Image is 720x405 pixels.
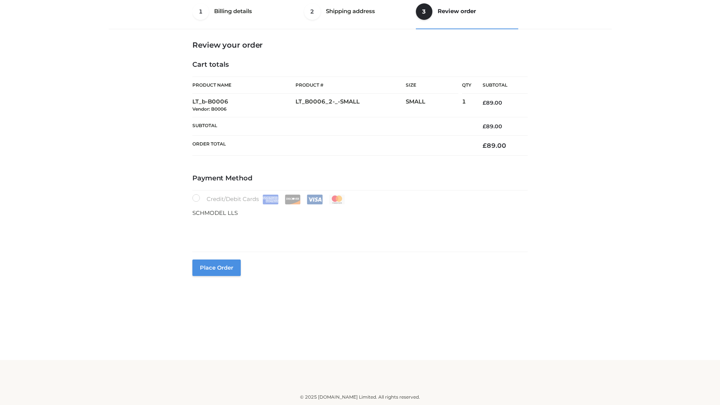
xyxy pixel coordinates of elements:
[483,142,487,149] span: £
[192,76,295,94] th: Product Name
[192,94,295,117] td: LT_b-B0006
[483,99,502,106] bdi: 89.00
[192,106,226,112] small: Vendor: B0006
[192,40,528,49] h3: Review your order
[483,142,506,149] bdi: 89.00
[192,194,346,204] label: Credit/Debit Cards
[192,136,471,156] th: Order Total
[406,77,458,94] th: Size
[192,61,528,69] h4: Cart totals
[111,393,609,401] div: © 2025 [DOMAIN_NAME] Limited. All rights reserved.
[192,208,528,218] p: SCHMODEL LLS
[307,195,323,204] img: Visa
[462,94,471,117] td: 1
[192,174,528,183] h4: Payment Method
[192,259,241,276] button: Place order
[329,195,345,204] img: Mastercard
[483,123,502,130] bdi: 89.00
[483,99,486,106] span: £
[191,216,526,243] iframe: Secure payment input frame
[295,94,406,117] td: LT_B0006_2-_-SMALL
[471,77,528,94] th: Subtotal
[285,195,301,204] img: Discover
[462,76,471,94] th: Qty
[295,76,406,94] th: Product #
[483,123,486,130] span: £
[192,117,471,135] th: Subtotal
[406,94,462,117] td: SMALL
[262,195,279,204] img: Amex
